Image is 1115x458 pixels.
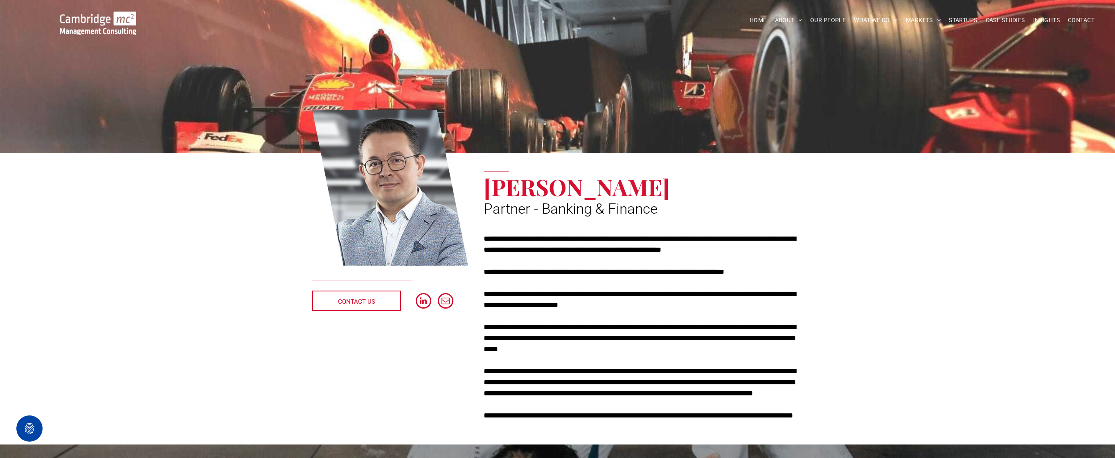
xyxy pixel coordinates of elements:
a: MARKETS [902,14,945,27]
a: CONTACT [1064,14,1099,27]
a: email [438,293,453,311]
a: HOME [746,14,771,27]
span: Partner - Banking & Finance [484,201,658,217]
img: Go to Homepage [60,11,136,35]
a: CONTACT US [312,291,401,311]
a: linkedin [416,293,431,311]
span: CONTACT US [338,291,375,312]
a: Your Business Transformed | Cambridge Management Consulting [60,13,136,21]
a: INSIGHTS [1029,14,1064,27]
span: [PERSON_NAME] [484,171,670,202]
a: STARTUPS [945,14,981,27]
a: Rinat Abdrasilov | Partner - Banking & Finance | Cambridge Management Consulting [312,108,469,267]
a: ABOUT [771,14,806,27]
a: WHAT WE DO [850,14,902,27]
a: OUR PEOPLE [806,14,850,27]
a: CASE STUDIES [982,14,1029,27]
